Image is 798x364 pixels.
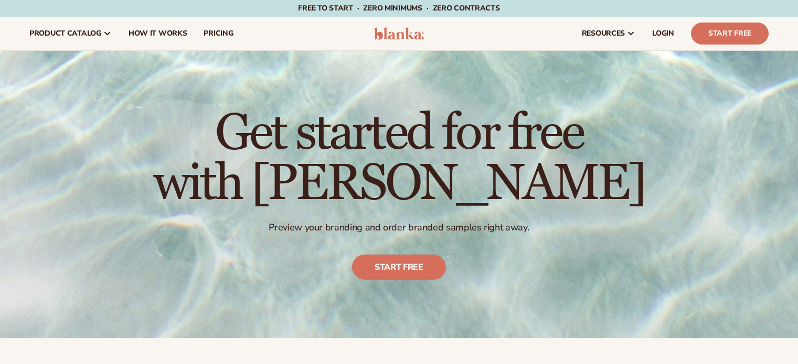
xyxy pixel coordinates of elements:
a: Start free [352,255,446,280]
a: resources [573,17,644,50]
a: LOGIN [644,17,683,50]
span: LOGIN [652,29,674,38]
h1: Get started for free with [PERSON_NAME] [153,108,645,209]
img: logo [374,27,424,40]
a: Start Free [691,23,769,45]
a: product catalog [21,17,120,50]
a: pricing [195,17,241,50]
span: How It Works [129,29,187,38]
span: resources [582,29,625,38]
a: How It Works [120,17,196,50]
span: product catalog [29,29,101,38]
p: Preview your branding and order branded samples right away. [153,222,645,234]
span: pricing [204,29,233,38]
span: Free to start · ZERO minimums · ZERO contracts [298,3,499,13]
